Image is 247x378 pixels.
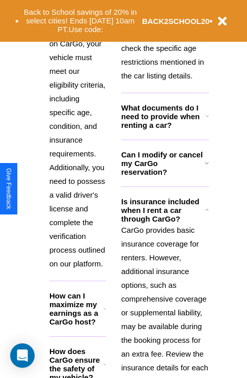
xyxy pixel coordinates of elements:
h3: Can I modify or cancel my CarGo reservation? [121,150,205,176]
div: Open Intercom Messenger [10,343,35,368]
h3: Is insurance included when I rent a car through CarGo? [121,197,205,223]
b: BACK2SCHOOL20 [142,17,210,25]
p: To list your car on CarGo, your vehicle must meet our eligibility criteria, including specific ag... [49,23,106,271]
button: Back to School savings of 20% in select cities! Ends [DATE] 10am PT.Use code: [19,5,142,37]
h3: How can I maximize my earnings as a CarGo host? [49,291,103,326]
h3: What documents do I need to provide when renting a car? [121,103,206,129]
div: Give Feedback [5,168,12,209]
